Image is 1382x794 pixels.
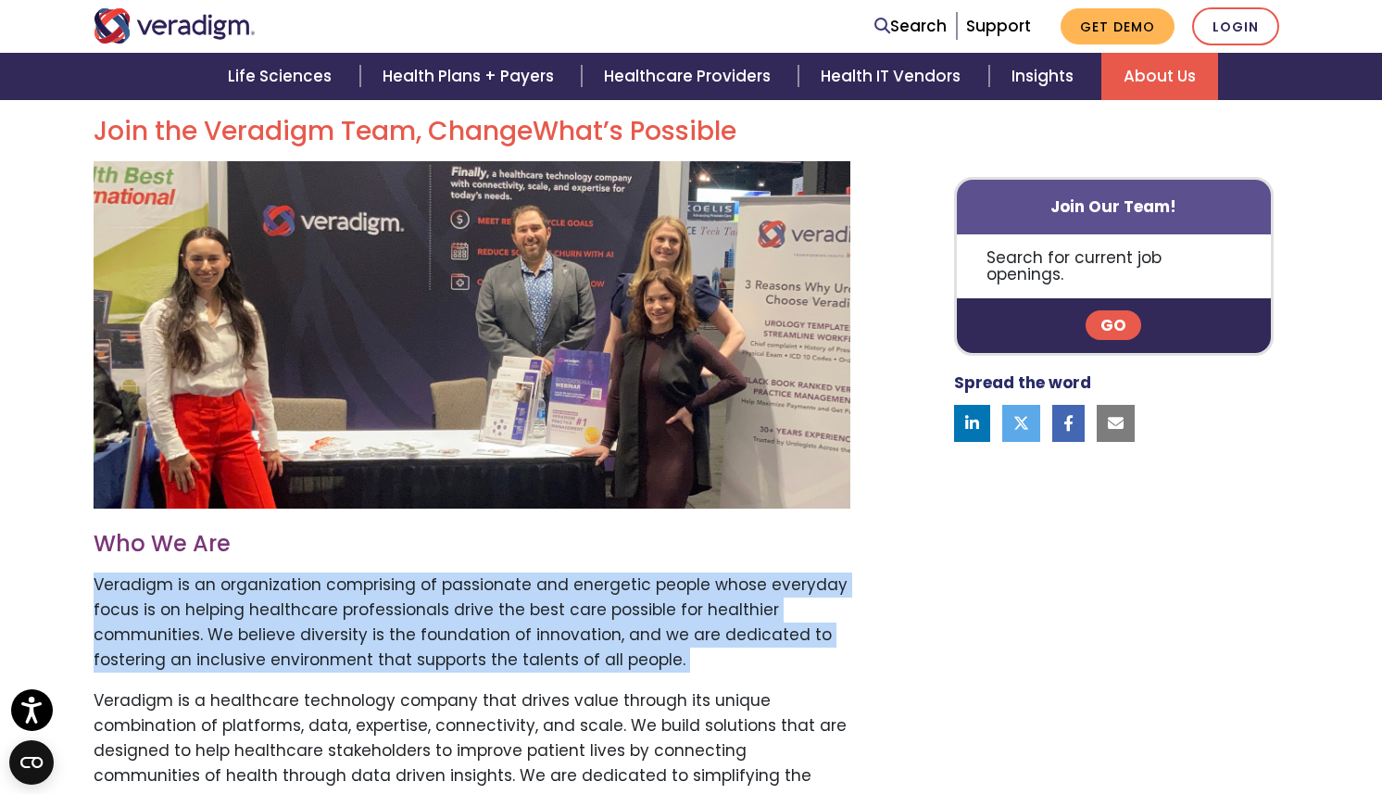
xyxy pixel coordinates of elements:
[874,14,947,39] a: Search
[954,372,1091,395] strong: Spread the word
[94,531,850,558] h3: Who We Are
[206,53,359,100] a: Life Sciences
[1050,195,1176,218] strong: Join Our Team!
[94,116,850,147] h2: Join the Veradigm Team, Change
[9,740,54,785] button: Open CMP widget
[1086,311,1141,341] a: Go
[582,53,798,100] a: Healthcare Providers
[989,53,1101,100] a: Insights
[360,53,582,100] a: Health Plans + Payers
[1101,53,1218,100] a: About Us
[1192,7,1279,45] a: Login
[533,113,736,149] span: What’s Possible
[94,8,256,44] img: Veradigm logo
[94,573,850,674] p: Veradigm is an organization comprising of passionate and energetic people whose everyday focus is...
[966,15,1031,37] a: Support
[798,53,988,100] a: Health IT Vendors
[1061,8,1175,44] a: Get Demo
[957,234,1271,298] p: Search for current job openings.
